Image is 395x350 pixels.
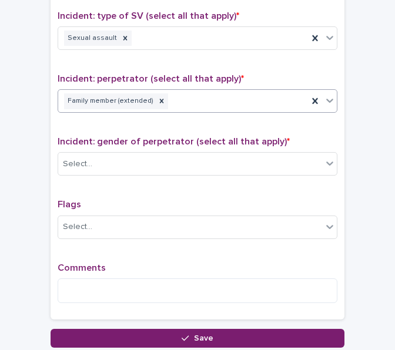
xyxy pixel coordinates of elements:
button: Save [51,329,344,348]
span: Incident: perpetrator (select all that apply) [58,74,244,83]
div: Family member (extended) [64,93,155,109]
span: Flags [58,200,81,209]
span: Incident: gender of perpetrator (select all that apply) [58,137,290,146]
div: Sexual assault [64,31,119,46]
div: Select... [63,158,92,170]
span: Comments [58,263,106,272]
span: Incident: type of SV (select all that apply) [58,11,239,21]
span: Save [194,334,213,342]
div: Select... [63,221,92,233]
